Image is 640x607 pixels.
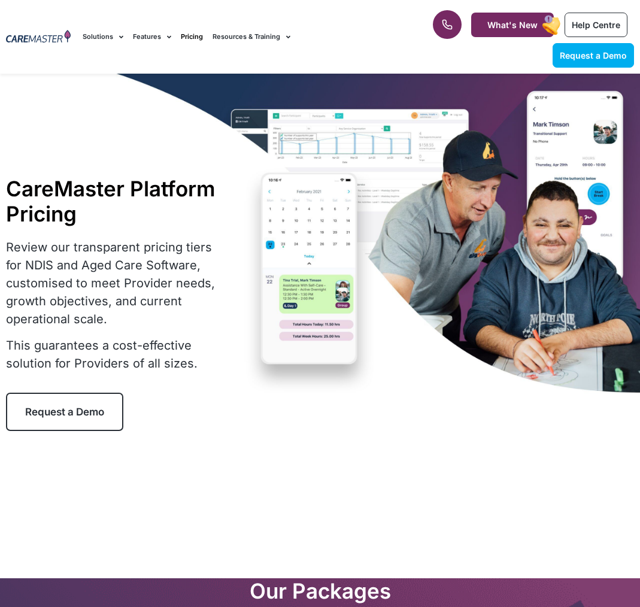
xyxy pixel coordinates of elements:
[213,17,290,57] a: Resources & Training
[6,238,220,328] p: Review our transparent pricing tiers for NDIS and Aged Care Software, customised to meet Provider...
[560,50,627,60] span: Request a Demo
[83,17,408,57] nav: Menu
[133,17,171,57] a: Features
[6,30,71,44] img: CareMaster Logo
[6,336,220,372] p: This guarantees a cost-effective solution for Providers of all sizes.
[181,17,203,57] a: Pricing
[565,13,627,37] a: Help Centre
[572,20,620,30] span: Help Centre
[553,43,634,68] a: Request a Demo
[6,176,220,226] h1: CareMaster Platform Pricing
[83,17,123,57] a: Solutions
[487,20,538,30] span: What's New
[6,393,123,431] a: Request a Demo
[471,13,554,37] a: What's New
[12,578,628,603] h2: Our Packages
[25,406,104,418] span: Request a Demo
